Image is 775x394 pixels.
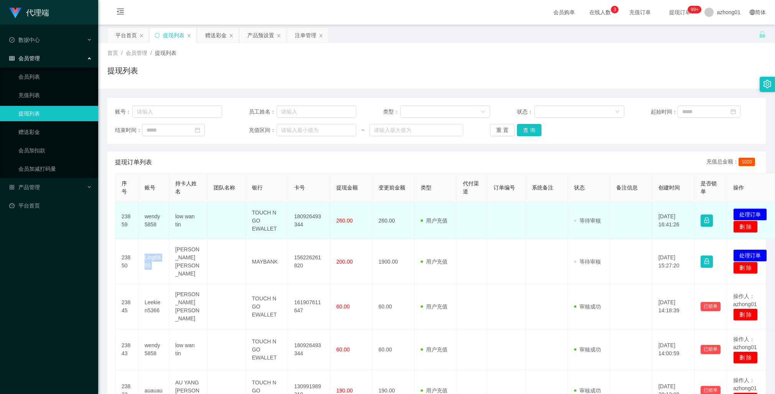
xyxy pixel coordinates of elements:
[246,329,288,370] td: TOUCH N GO EWALLET
[276,33,281,38] i: 图标: close
[616,185,638,191] span: 备注信息
[336,259,353,265] span: 200.00
[421,185,431,191] span: 类型
[18,124,92,140] a: 赠送彩金
[586,10,615,15] span: 在线人数
[733,351,758,364] button: 删 除
[9,185,15,190] i: 图标: appstore-o
[383,108,400,116] span: 类型：
[126,50,147,56] span: 会员管理
[115,108,132,116] span: 账号：
[706,158,758,167] div: 充值总金额：
[574,218,601,224] span: 等待审核
[356,126,370,134] span: ~
[115,329,138,370] td: 23843
[155,33,160,38] i: 图标: sync
[132,106,222,118] input: 请输入
[614,6,616,13] p: 3
[18,161,92,176] a: 会员加减打码量
[121,50,123,56] span: /
[490,124,515,136] button: 重 置
[733,249,767,262] button: 处理订单
[658,185,680,191] span: 创建时间
[421,387,448,394] span: 用户充值
[750,10,755,15] i: 图标: global
[652,329,694,370] td: [DATE] 14:00:59
[336,185,358,191] span: 提现金额
[421,218,448,224] span: 用户充值
[701,214,713,227] button: 图标: lock
[150,50,152,56] span: /
[205,28,227,43] div: 赠送彩金
[163,28,184,43] div: 提现列表
[421,303,448,310] span: 用户充值
[665,10,694,15] span: 提现订单
[731,109,736,114] i: 图标: calendar
[733,308,758,321] button: 删 除
[115,239,138,284] td: 23850
[138,329,169,370] td: wendy5858
[155,50,176,56] span: 提现列表
[195,127,200,133] i: 图标: calendar
[369,124,463,136] input: 请输入最大值为
[115,28,137,43] div: 平台首页
[574,185,585,191] span: 状态
[733,336,757,350] span: 操作人：azhong01
[517,124,541,136] button: 查 询
[611,6,619,13] sup: 3
[252,185,263,191] span: 银行
[107,65,138,76] h1: 提现列表
[733,185,744,191] span: 操作
[336,303,350,310] span: 60.00
[739,158,755,166] span: 1020
[115,126,142,134] span: 结束时间：
[249,126,276,134] span: 充值区间：
[688,6,701,13] sup: 1212
[276,124,356,136] input: 请输入最小值为
[246,284,288,329] td: TOUCH N GO EWALLET
[246,239,288,284] td: MAYBANK
[733,221,758,233] button: 删 除
[378,185,405,191] span: 变更前金额
[494,185,515,191] span: 订单编号
[421,346,448,353] span: 用户充值
[336,387,353,394] span: 190.00
[9,9,49,15] a: 代理端
[214,185,235,191] span: 团队名称
[18,106,92,121] a: 提现列表
[9,55,40,61] span: 会员管理
[288,239,330,284] td: 156226261820
[247,28,274,43] div: 产品预设置
[122,180,127,195] span: 序号
[9,184,40,190] span: 产品管理
[574,259,601,265] span: 等待审核
[463,180,479,195] span: 代付渠道
[169,202,207,239] td: low wan tin
[115,202,138,239] td: 23859
[138,239,169,284] td: Ling5655
[169,284,207,329] td: [PERSON_NAME] [PERSON_NAME]
[763,80,772,88] i: 图标: setting
[372,329,415,370] td: 60.00
[115,158,152,167] span: 提现订单列表
[294,185,305,191] span: 卡号
[652,284,694,329] td: [DATE] 14:18:39
[9,37,15,43] i: 图标: check-circle-o
[574,346,601,353] span: 审核成功
[187,33,191,38] i: 图标: close
[18,87,92,103] a: 充值列表
[138,202,169,239] td: wendy5858
[276,106,356,118] input: 请输入
[9,37,40,43] span: 数据中心
[701,302,721,311] button: 已锁单
[532,185,553,191] span: 系统备注
[145,185,155,191] span: 账号
[701,345,721,354] button: 已锁单
[372,202,415,239] td: 260.00
[246,202,288,239] td: TOUCH N GO EWALLET
[372,239,415,284] td: 1900.00
[517,108,534,116] span: 状态：
[733,208,767,221] button: 处理订单
[574,387,601,394] span: 审核成功
[229,33,234,38] i: 图标: close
